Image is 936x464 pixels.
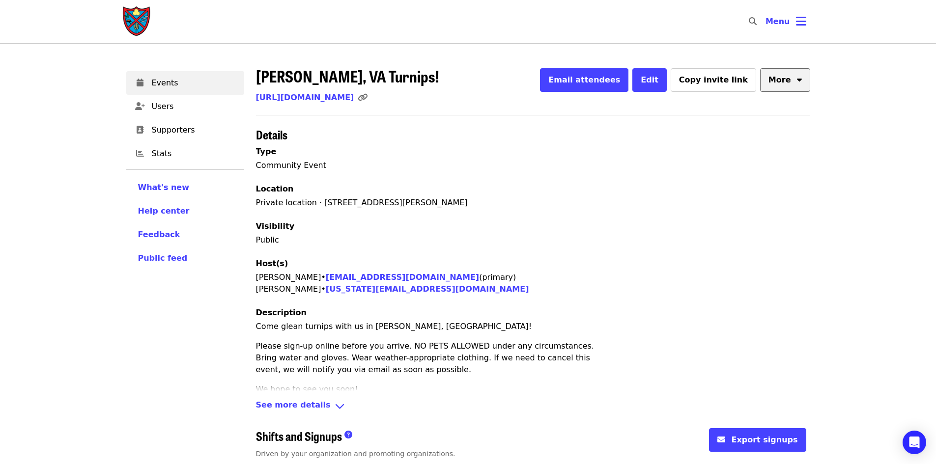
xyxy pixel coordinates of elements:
[344,430,352,439] i: question-circle icon
[126,142,244,165] a: Stats
[760,68,810,92] button: More
[138,183,190,192] span: What's new
[138,206,190,216] span: Help center
[137,78,143,87] i: calendar icon
[358,93,368,102] i: link icon
[256,383,600,395] p: We hope to see you soon!
[768,74,791,86] span: More
[717,435,725,444] i: envelope icon
[152,124,236,136] span: Supporters
[256,340,600,376] p: Please sign-up online before you arrive. NO PETS ALLOWED under any circumstances. Bring water and...
[641,75,658,84] span: Edit
[679,75,748,84] span: Copy invite link
[122,6,152,37] img: Society of St. Andrew - Home
[152,148,236,160] span: Stats
[763,10,770,33] input: Search
[358,93,373,102] span: Click to copy link!
[758,10,814,33] button: Toggle account menu
[256,427,342,444] span: Shifts and Signups
[256,197,810,209] div: Private location · [STREET_ADDRESS][PERSON_NAME]
[326,273,479,282] a: [EMAIL_ADDRESS][DOMAIN_NAME]
[335,399,345,413] i: angle-down icon
[632,68,667,92] button: Edit
[152,77,236,89] span: Events
[138,229,180,241] button: Feedback
[709,428,806,452] button: envelope iconExport signups
[671,68,756,92] button: Copy invite link
[256,184,294,193] span: Location
[256,399,810,413] div: See more detailsangle-down icon
[138,182,232,193] a: What's new
[256,64,439,87] span: [PERSON_NAME], VA Turnips!
[136,149,144,158] i: chart-bar icon
[126,71,244,95] a: Events
[548,75,620,84] span: Email attendees
[749,17,757,26] i: search icon
[126,95,244,118] a: Users
[256,126,287,143] span: Details
[256,450,455,458] span: Driven by your organization and promoting organizations.
[152,101,236,112] span: Users
[138,252,232,264] a: Public feed
[136,125,144,135] i: address-book icon
[796,14,806,28] i: bars icon
[256,399,331,413] span: See more details
[138,205,232,217] a: Help center
[256,93,354,102] a: [URL][DOMAIN_NAME]
[540,68,628,92] button: Email attendees
[256,161,327,170] span: Community Event
[256,308,307,317] span: Description
[326,284,529,294] a: [US_STATE][EMAIL_ADDRESS][DOMAIN_NAME]
[256,321,600,332] p: Come glean turnips with us in [PERSON_NAME], [GEOGRAPHIC_DATA]!
[256,221,295,231] span: Visibility
[256,147,277,156] span: Type
[903,431,926,454] div: Open Intercom Messenger
[797,74,802,83] i: sort-down icon
[138,253,188,263] span: Public feed
[126,118,244,142] a: Supporters
[256,273,529,294] span: [PERSON_NAME] • (primary) [PERSON_NAME] •
[256,234,810,246] p: Public
[135,102,145,111] i: user-plus icon
[256,259,288,268] span: Host(s)
[766,17,790,26] span: Menu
